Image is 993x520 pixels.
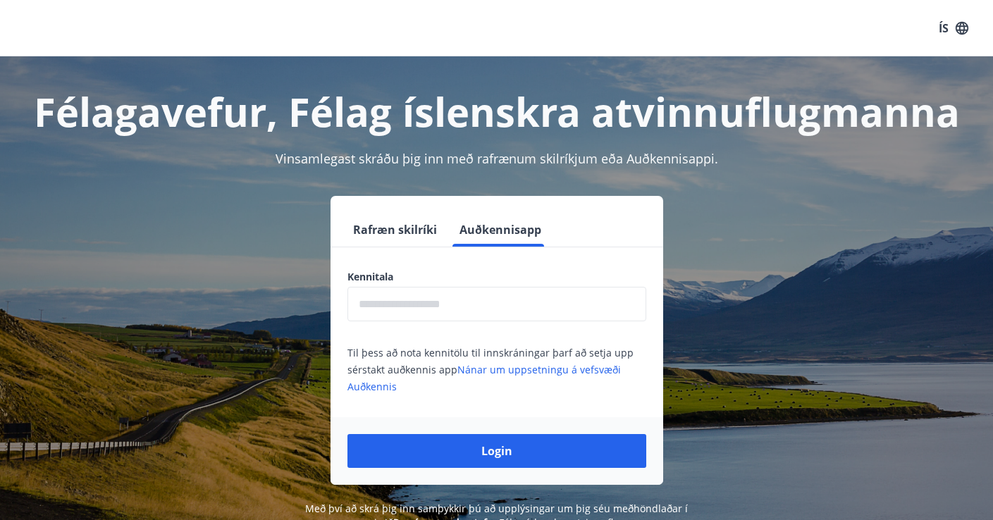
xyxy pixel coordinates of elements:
span: Vinsamlegast skráðu þig inn með rafrænum skilríkjum eða Auðkennisappi. [276,150,718,167]
a: Nánar um uppsetningu á vefsvæði Auðkennis [347,363,621,393]
button: Login [347,434,646,468]
button: Auðkennisapp [454,213,547,247]
h1: Félagavefur, Félag íslenskra atvinnuflugmanna [17,85,976,138]
button: ÍS [931,16,976,41]
label: Kennitala [347,270,646,284]
span: Til þess að nota kennitölu til innskráningar þarf að setja upp sérstakt auðkennis app [347,346,634,393]
button: Rafræn skilríki [347,213,443,247]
